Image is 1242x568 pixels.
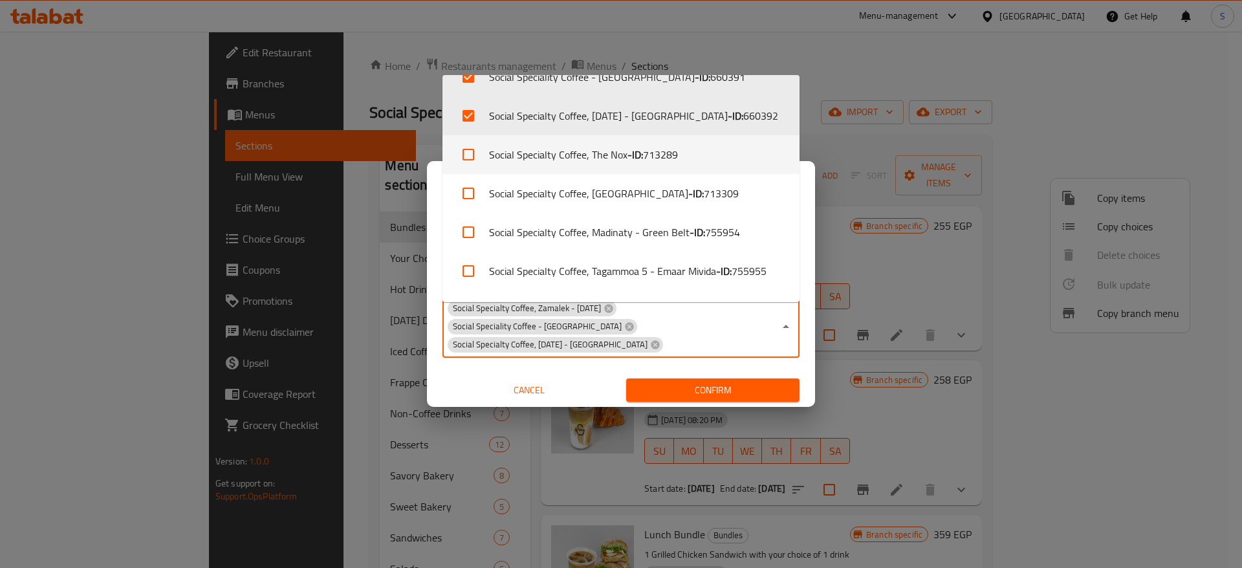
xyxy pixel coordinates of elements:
[442,290,800,329] li: Social Specialty Coffee, Tagammoa 5 - Cairo Festival City
[704,186,739,201] span: 713309
[695,69,710,85] b: - ID:
[688,186,704,201] b: - ID:
[448,302,606,314] span: Social Specialty Coffee, Zamalek - [DATE]
[777,318,795,336] button: Close
[448,301,616,316] div: Social Specialty Coffee, Zamalek - [DATE]
[448,320,627,333] span: Social Speciality Coffee - [GEOGRAPHIC_DATA]
[728,108,743,124] b: - ID:
[710,69,745,85] span: 660391
[705,224,740,240] span: 755954
[448,338,653,351] span: Social Specialty Coffee, [DATE] - [GEOGRAPHIC_DATA]
[627,147,643,162] b: - ID:
[690,224,705,240] b: - ID:
[448,337,663,353] div: Social Specialty Coffee, [DATE] - [GEOGRAPHIC_DATA]
[448,319,637,334] div: Social Speciality Coffee - [GEOGRAPHIC_DATA]
[442,213,800,252] li: Social Specialty Coffee, Madinaty - Green Belt
[442,252,800,290] li: Social Specialty Coffee, Tagammoa 5 - Emaar Mivida
[750,302,785,318] span: 755956
[442,174,800,213] li: Social Specialty Coffee, [GEOGRAPHIC_DATA]
[643,147,678,162] span: 713289
[735,302,750,318] b: - ID:
[442,378,616,402] button: Cancel
[716,263,732,279] b: - ID:
[442,96,800,135] li: Social Specialty Coffee, [DATE] - [GEOGRAPHIC_DATA]
[743,108,778,124] span: 660392
[637,382,789,399] span: Confirm
[732,263,767,279] span: 755955
[626,378,800,402] button: Confirm
[448,382,611,399] span: Cancel
[442,58,800,96] li: Social Speciality Coffee - [GEOGRAPHIC_DATA]
[442,135,800,174] li: Social Specialty Coffee, The Nox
